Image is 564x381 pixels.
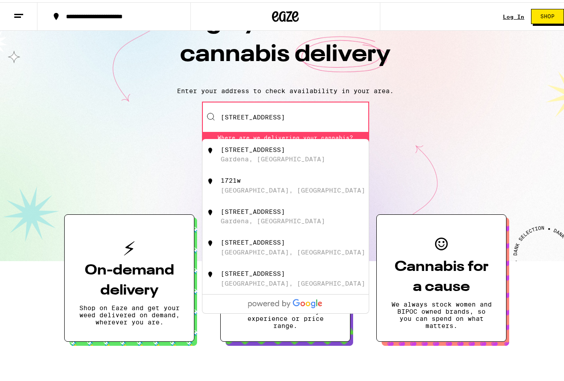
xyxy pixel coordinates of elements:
[531,7,564,22] button: Shop
[391,299,492,327] p: We always stock women and BIPOC owned brands, so you can spend on what matters.
[5,6,64,13] span: Hi. Need any help?
[235,299,336,327] p: We calculated the best selection for any experience or price range.
[206,175,215,184] img: 1721w
[64,212,194,340] button: On-demand deliveryShop on Eaze and get your weed delivered on demand, wherever you are.
[79,258,180,299] h3: On-demand delivery
[206,268,215,277] img: 1721w East 154th Street
[202,131,369,140] div: Where are we delivering your cannabis?
[221,237,285,244] div: [STREET_ADDRESS]
[206,237,215,246] img: 1721w West 154th Street
[206,144,215,153] img: 1721w West 154th Street
[503,12,524,17] a: Log In
[376,212,506,340] button: Cannabis for a causeWe always stock women and BIPOC owned brands, so you can spend on what matters.
[540,12,555,17] span: Shop
[221,175,241,182] div: 1721w
[221,246,365,254] div: [GEOGRAPHIC_DATA], [GEOGRAPHIC_DATA]
[221,215,325,222] div: Gardena, [GEOGRAPHIC_DATA]
[221,184,365,192] div: [GEOGRAPHIC_DATA], [GEOGRAPHIC_DATA]
[221,206,285,213] div: [STREET_ADDRESS]
[221,153,325,160] div: Gardena, [GEOGRAPHIC_DATA]
[221,268,285,275] div: [STREET_ADDRESS]
[129,4,441,78] h1: Highly calculated cannabis delivery
[221,144,285,151] div: [STREET_ADDRESS]
[9,85,562,92] p: Enter your address to check availability in your area.
[206,206,215,215] img: 1721 West 154th Street
[79,302,180,324] p: Shop on Eaze and get your weed delivered on demand, wherever you are.
[202,99,369,131] input: Enter your delivery address
[221,278,365,285] div: [GEOGRAPHIC_DATA], [GEOGRAPHIC_DATA]
[391,255,492,295] h3: Cannabis for a cause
